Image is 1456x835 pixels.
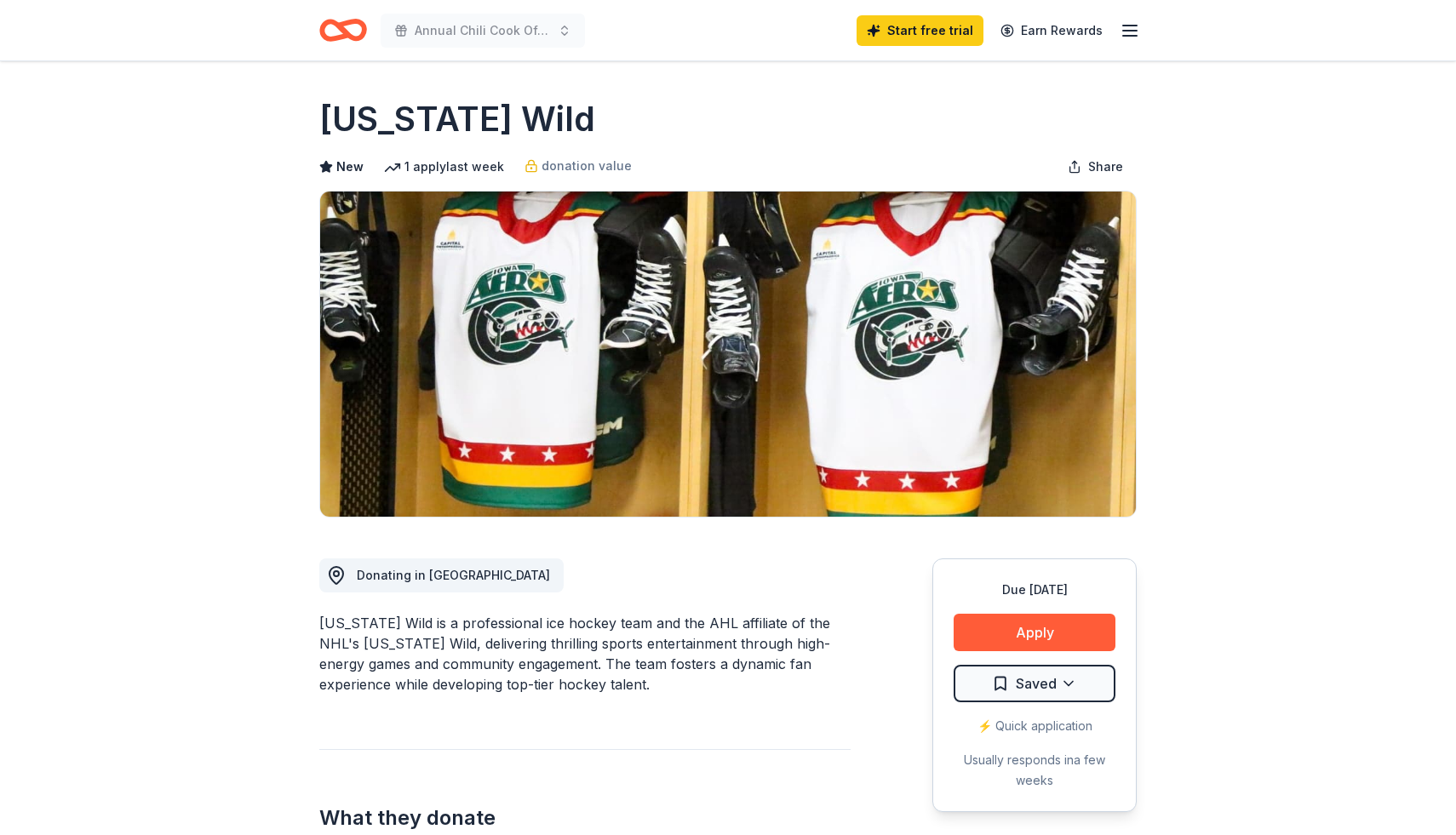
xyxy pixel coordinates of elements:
[954,614,1115,651] button: Apply
[542,156,632,176] span: donation value
[1088,157,1123,177] span: Share
[319,10,367,50] a: Home
[1016,672,1057,695] span: Saved
[320,192,1136,517] img: Image for Iowa Wild
[954,750,1115,791] div: Usually responds in a few weeks
[319,95,595,143] h1: [US_STATE] Wild
[954,665,1115,702] button: Saved
[319,613,851,695] div: [US_STATE] Wild is a professional ice hockey team and the AHL affiliate of the NHL's [US_STATE] W...
[525,156,632,176] a: donation value
[857,15,983,46] a: Start free trial
[319,804,851,832] h2: What they donate
[1054,150,1137,184] button: Share
[990,15,1113,46] a: Earn Rewards
[954,580,1115,600] div: Due [DATE]
[381,14,585,48] button: Annual Chili Cook Off and Silent Auction
[384,157,504,177] div: 1 apply last week
[954,716,1115,736] div: ⚡️ Quick application
[336,157,364,177] span: New
[415,20,551,41] span: Annual Chili Cook Off and Silent Auction
[357,568,550,582] span: Donating in [GEOGRAPHIC_DATA]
